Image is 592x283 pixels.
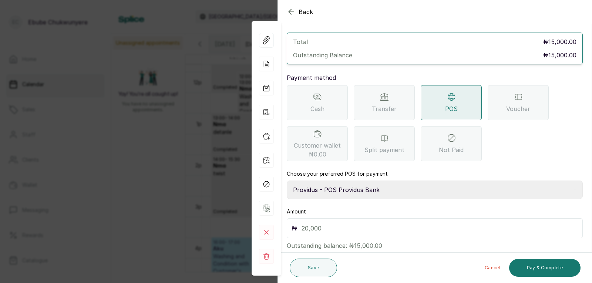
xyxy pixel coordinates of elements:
p: ₦15,000.00 [543,51,576,60]
button: Save [290,259,337,277]
button: Pay & Complete [509,259,581,277]
p: Payment method [287,73,583,82]
span: Transfer [372,104,397,113]
button: Back [287,7,313,16]
span: Split payment [364,145,404,154]
p: ₦ [292,223,297,233]
p: ₦15,000.00 [543,37,576,46]
span: Voucher [506,104,530,113]
span: Cash [310,104,324,113]
input: 20,000 [302,223,578,233]
span: POS [445,104,458,113]
span: Not Paid [439,145,464,154]
p: Outstanding Balance [293,51,352,60]
p: Outstanding balance: ₦15,000.00 [287,238,583,250]
span: ₦0.00 [309,150,326,159]
p: Total [293,37,308,46]
span: Customer wallet [294,141,341,159]
label: Amount [287,208,306,215]
span: Back [299,7,313,16]
label: Choose your preferred POS for payment [287,170,388,178]
button: Cancel [479,259,506,277]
